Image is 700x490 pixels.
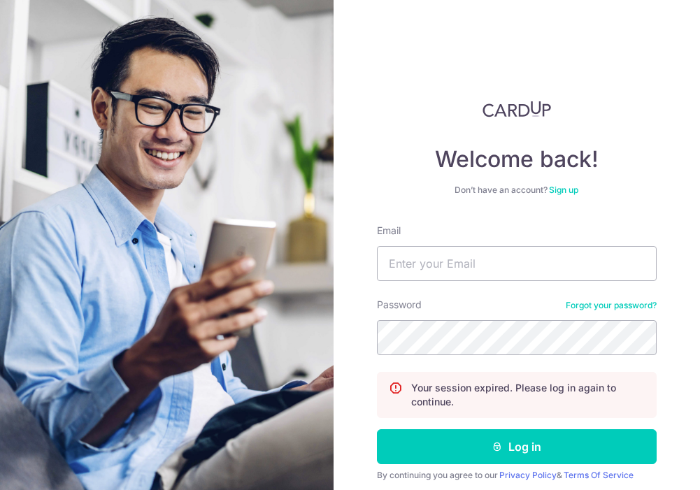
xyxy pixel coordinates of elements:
div: By continuing you agree to our & [377,470,657,481]
h4: Welcome back! [377,145,657,173]
label: Password [377,298,422,312]
img: CardUp Logo [483,101,551,117]
a: Forgot your password? [566,300,657,311]
p: Your session expired. Please log in again to continue. [411,381,645,409]
div: Don’t have an account? [377,185,657,196]
a: Sign up [549,185,578,195]
input: Enter your Email [377,246,657,281]
button: Log in [377,429,657,464]
a: Privacy Policy [499,470,557,480]
a: Terms Of Service [564,470,634,480]
label: Email [377,224,401,238]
